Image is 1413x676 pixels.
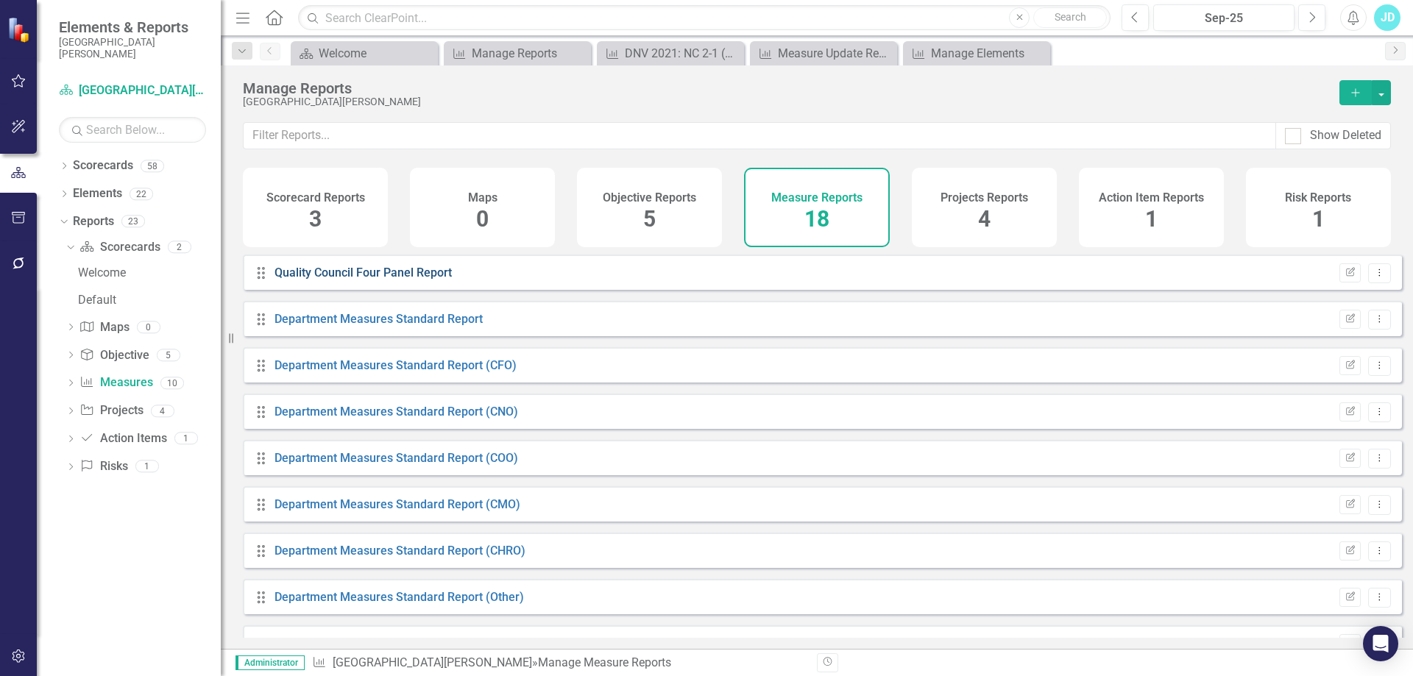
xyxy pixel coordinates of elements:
div: 0 [137,321,160,333]
a: Reports [73,213,114,230]
span: Elements & Reports [59,18,206,36]
div: Open Intercom Messenger [1363,626,1398,661]
a: Measures [79,374,152,391]
a: Department Dashboard Measures Graphs [275,636,495,650]
a: Department Measures Standard Report (CFO) [275,358,517,372]
span: 1 [1312,206,1325,232]
a: Quality Council Four Panel Report [275,266,452,280]
img: ClearPoint Strategy [7,16,33,42]
div: Show Deleted [1310,127,1381,144]
a: Risks [79,458,127,475]
div: Sep-25 [1158,10,1289,27]
span: 0 [476,206,489,232]
a: [GEOGRAPHIC_DATA][PERSON_NAME] [59,82,206,99]
a: Maps [79,319,129,336]
div: 4 [151,405,174,417]
span: Administrator [235,655,305,670]
div: 2 [168,241,191,254]
div: Measure Update Report [778,44,893,63]
div: 23 [121,216,145,228]
a: Scorecards [79,239,160,256]
a: Measure Update Report [754,44,893,63]
input: Filter Reports... [243,122,1276,149]
div: Manage Reports [472,44,587,63]
span: 1 [1145,206,1158,232]
a: Welcome [294,44,434,63]
div: 1 [135,460,159,473]
div: [GEOGRAPHIC_DATA][PERSON_NAME] [243,96,1325,107]
div: 1 [174,433,198,445]
span: 3 [309,206,322,232]
h4: Objective Reports [603,191,696,204]
span: 4 [978,206,991,232]
h4: Measure Reports [771,191,863,204]
a: Welcome [74,261,221,285]
div: 5 [157,349,180,361]
a: Department Measures Standard Report [275,312,483,326]
span: 5 [643,206,656,232]
a: Objective [79,347,149,364]
button: Sep-25 [1153,4,1295,31]
a: Manage Reports [447,44,587,63]
a: Department Measures Standard Report (Other) [275,590,524,604]
div: Manage Reports [243,80,1325,96]
div: 10 [160,377,184,389]
div: Default [78,293,221,307]
button: JD [1374,4,1400,31]
a: Department Measures Standard Report (CHRO) [275,544,525,558]
span: 18 [804,206,829,232]
div: DNV 2021: NC 2-1 (Peds) [MEDICAL_DATA] Given within One Hour of FSBS [625,44,740,63]
div: Welcome [319,44,434,63]
input: Search Below... [59,117,206,143]
div: Welcome [78,266,221,280]
div: 22 [130,188,153,200]
a: Projects [79,402,143,419]
h4: Risk Reports [1285,191,1351,204]
a: Department Measures Standard Report (COO) [275,451,518,465]
a: Department Measures Standard Report (CNO) [275,405,518,419]
small: [GEOGRAPHIC_DATA][PERSON_NAME] [59,36,206,60]
button: Search [1033,7,1107,28]
a: DNV 2021: NC 2-1 (Peds) [MEDICAL_DATA] Given within One Hour of FSBS [601,44,740,63]
a: Default [74,288,221,312]
span: Search [1055,11,1086,23]
h4: Scorecard Reports [266,191,365,204]
div: » Manage Measure Reports [312,655,806,672]
div: 58 [141,160,164,172]
a: Elements [73,185,122,202]
a: Department Measures Standard Report (CMO) [275,497,520,511]
a: [GEOGRAPHIC_DATA][PERSON_NAME] [333,655,532,669]
h4: Maps [468,191,497,204]
a: Manage Elements [907,44,1047,63]
h4: Projects Reports [941,191,1028,204]
a: Action Items [79,430,166,447]
a: Scorecards [73,157,133,174]
input: Search ClearPoint... [298,5,1111,31]
h4: Action Item Reports [1099,191,1204,204]
div: Manage Elements [931,44,1047,63]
